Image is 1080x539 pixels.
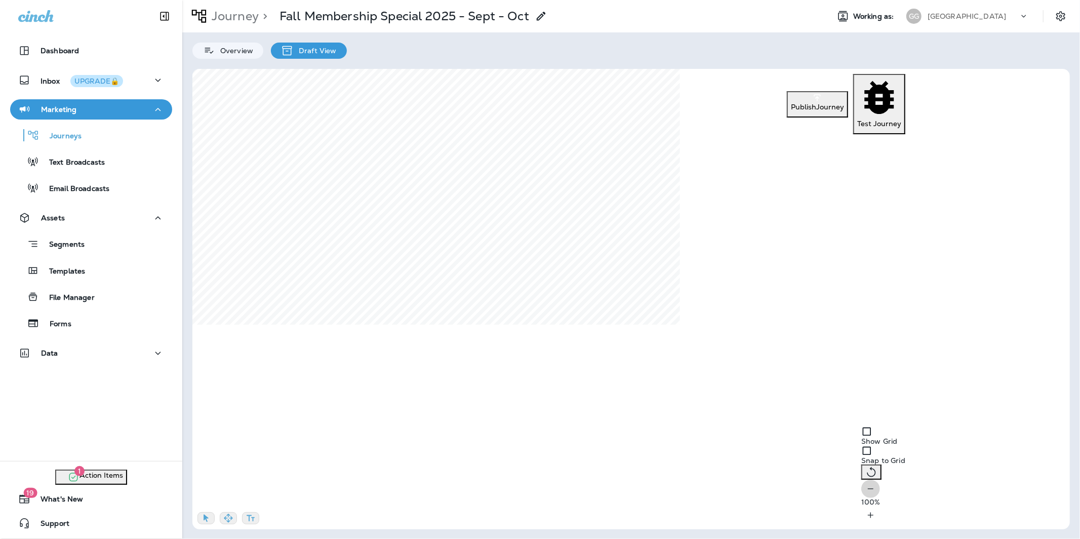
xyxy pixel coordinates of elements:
[791,103,844,111] p: Publish Journey
[10,286,172,307] button: File Manager
[279,9,529,24] p: Fall Membership Special 2025 - Sept - Oct
[41,105,76,113] p: Marketing
[861,498,905,506] p: 100 %
[215,47,253,55] p: Overview
[41,349,58,357] p: Data
[30,495,83,507] span: What's New
[10,177,172,199] button: Email Broadcasts
[10,41,172,61] button: Dashboard
[857,120,901,128] p: Test Journey
[10,513,172,533] button: Support
[39,267,85,277] p: Templates
[23,488,37,498] span: 19
[787,91,848,118] button: PublishJourney
[39,158,105,168] p: Text Broadcasts
[41,47,79,55] p: Dashboard
[30,519,69,531] span: Support
[10,489,172,509] button: 19What's New
[39,132,82,141] p: Journeys
[294,47,336,55] p: Draft View
[39,240,85,250] p: Segments
[79,471,123,483] span: Action Items
[853,74,905,134] button: Test Journey
[74,78,119,85] div: UPGRADE🔒
[10,151,172,172] button: Text Broadcasts
[1052,7,1070,25] button: Settings
[208,9,259,24] p: Journey
[10,343,172,363] button: Data
[41,75,123,86] p: Inbox
[10,125,172,146] button: Journeys
[10,233,172,255] button: Segments
[853,12,896,21] span: Working as:
[10,99,172,120] button: Marketing
[928,12,1006,20] p: [GEOGRAPHIC_DATA]
[55,470,127,485] button: 1Action Items
[861,437,905,445] p: Show Grid
[10,260,172,281] button: Templates
[906,9,922,24] div: GG
[10,208,172,228] button: Assets
[10,70,172,90] button: InboxUPGRADE🔒
[70,75,123,87] button: UPGRADE🔒
[39,320,71,329] p: Forms
[150,6,179,26] button: Collapse Sidebar
[10,313,172,334] button: Forms
[259,9,267,24] p: >
[39,293,95,303] p: File Manager
[41,214,65,222] p: Assets
[39,184,109,194] p: Email Broadcasts
[74,466,85,476] span: 1
[861,456,905,465] p: Snap to Grid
